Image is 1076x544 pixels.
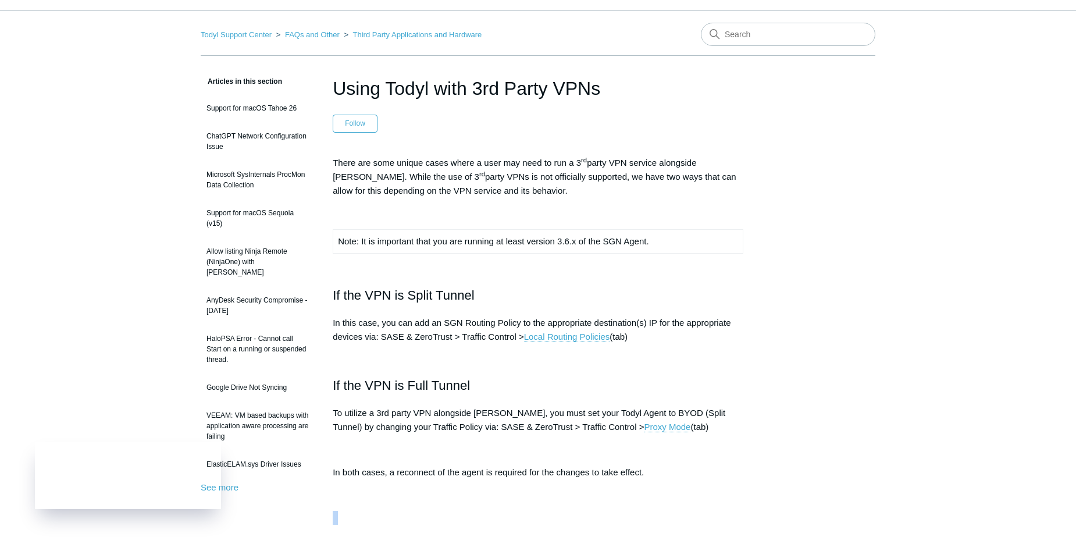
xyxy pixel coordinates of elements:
a: Google Drive Not Syncing [201,376,315,399]
p: In this case, you can add an SGN Routing Policy to the appropriate destination(s) IP for the appr... [333,316,743,344]
li: FAQs and Other [274,30,342,39]
a: Third Party Applications and Hardware [353,30,482,39]
h2: If the VPN is Split Tunnel [333,285,743,305]
td: Note: It is important that you are running at least version 3.6.x of the SGN Agent. [333,229,743,253]
a: HaloPSA Error - Cannot call Start on a running or suspended thread. [201,328,315,371]
a: FAQs and Other [285,30,340,39]
a: Local Routing Policies [524,332,610,342]
sup: rd [479,170,485,177]
p: There are some unique cases where a user may need to run a 3 party VPN service alongside [PERSON_... [333,156,743,198]
sup: rd [581,157,587,163]
a: Support for macOS Tahoe 26 [201,97,315,119]
a: ChatGPT Network Configuration Issue [201,125,315,158]
p: In both cases, a reconnect of the agent is required for the changes to take effect. [333,465,743,479]
span: Articles in this section [201,77,282,86]
a: AnyDesk Security Compromise - [DATE] [201,289,315,322]
a: ElasticELAM.sys Driver Issues [201,453,315,475]
input: Search [701,23,875,46]
a: VEEAM: VM based backups with application aware processing are failing [201,404,315,447]
p: To utilize a 3rd party VPN alongside [PERSON_NAME], you must set your Todyl Agent to BYOD (Split ... [333,406,743,434]
button: Follow Article [333,115,377,132]
iframe: Todyl Status [35,442,221,509]
h2: If the VPN is Full Tunnel [333,375,743,396]
li: Third Party Applications and Hardware [342,30,482,39]
a: Microsoft SysInternals ProcMon Data Collection [201,163,315,196]
a: Proxy Mode [644,422,690,432]
a: Support for macOS Sequoia (v15) [201,202,315,234]
h1: Using Todyl with 3rd Party VPNs [333,74,743,102]
a: Allow listing Ninja Remote (NinjaOne) with [PERSON_NAME] [201,240,315,283]
a: Todyl Support Center [201,30,272,39]
li: Todyl Support Center [201,30,274,39]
